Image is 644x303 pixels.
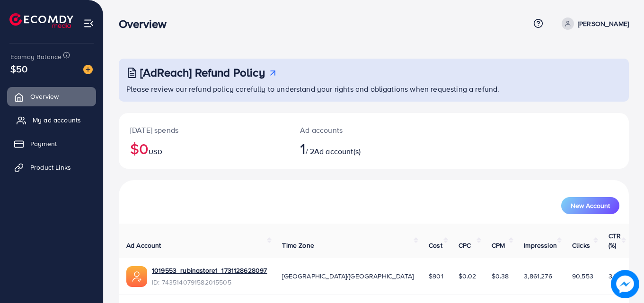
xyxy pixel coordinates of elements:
[459,271,476,281] span: $0.02
[10,52,62,61] span: Ecomdy Balance
[572,241,590,250] span: Clicks
[609,271,618,281] span: 3.8
[83,65,93,74] img: image
[609,231,621,250] span: CTR (%)
[130,139,277,157] h2: $0
[30,92,59,101] span: Overview
[140,66,265,79] h3: [AdReach] Refund Policy
[152,266,267,275] a: 1019553_rubinastore1_1731128628097
[571,202,610,209] span: New Account
[300,124,405,136] p: Ad accounts
[126,241,161,250] span: Ad Account
[492,271,509,281] span: $0.38
[561,197,619,214] button: New Account
[30,163,71,172] span: Product Links
[578,18,629,29] p: [PERSON_NAME]
[7,111,96,130] a: My ad accounts
[314,146,361,156] span: Ad account(s)
[33,115,81,125] span: My ad accounts
[7,134,96,153] a: Payment
[149,147,162,156] span: USD
[119,17,174,31] h3: Overview
[524,271,552,281] span: 3,861,276
[126,266,147,287] img: ic-ads-acc.e4c84228.svg
[572,271,593,281] span: 90,553
[300,139,405,157] h2: / 2
[459,241,471,250] span: CPC
[7,158,96,177] a: Product Links
[282,241,314,250] span: Time Zone
[300,138,305,159] span: 1
[558,17,629,30] a: [PERSON_NAME]
[126,83,623,95] p: Please review our refund policy carefully to understand your rights and obligations when requesti...
[83,18,94,29] img: menu
[30,139,57,148] span: Payment
[492,241,505,250] span: CPM
[429,271,443,281] span: $901
[7,87,96,106] a: Overview
[612,271,637,296] img: image
[130,124,277,136] p: [DATE] spends
[282,271,414,281] span: [GEOGRAPHIC_DATA]/[GEOGRAPHIC_DATA]
[9,13,73,28] img: logo
[10,62,27,76] span: $50
[152,277,267,287] span: ID: 7435140791582015505
[524,241,557,250] span: Impression
[429,241,442,250] span: Cost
